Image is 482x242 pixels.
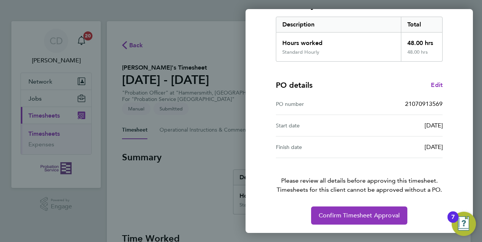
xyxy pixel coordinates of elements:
[359,143,443,152] div: [DATE]
[431,81,443,88] span: Edit
[267,158,452,194] p: Please review all details before approving this timesheet.
[431,81,443,90] a: Edit
[405,100,443,107] span: 21070913569
[276,143,359,152] div: Finish date
[401,49,443,61] div: 48.00 hrs
[276,17,443,62] div: Summary of 04 - 10 Aug 2025
[451,217,455,227] div: 7
[319,212,400,219] span: Confirm Timesheet Approval
[401,17,443,32] div: Total
[276,80,313,90] h4: PO details
[276,121,359,130] div: Start date
[282,49,319,55] div: Standard Hourly
[359,121,443,130] div: [DATE]
[276,33,401,49] div: Hours worked
[401,33,443,49] div: 48.00 hrs
[276,99,359,109] div: PO number
[267,185,452,194] span: Timesheets for this client cannot be approved without a PO.
[452,212,476,236] button: Open Resource Center, 7 new notifications
[311,206,407,225] button: Confirm Timesheet Approval
[276,17,401,32] div: Description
